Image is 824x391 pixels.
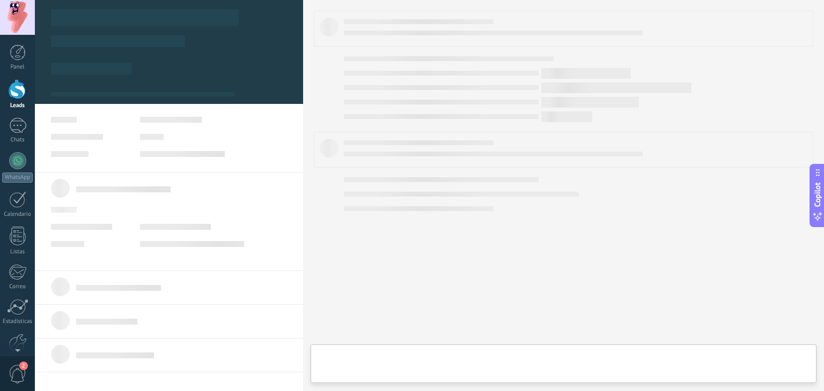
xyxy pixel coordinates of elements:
div: Leads [2,102,33,109]
div: Estadísticas [2,318,33,325]
span: Copilot [812,183,823,207]
span: 2 [19,362,28,370]
div: Panel [2,64,33,71]
div: WhatsApp [2,172,33,183]
div: Listas [2,249,33,255]
div: Correo [2,283,33,290]
div: Chats [2,137,33,144]
div: Calendario [2,211,33,218]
